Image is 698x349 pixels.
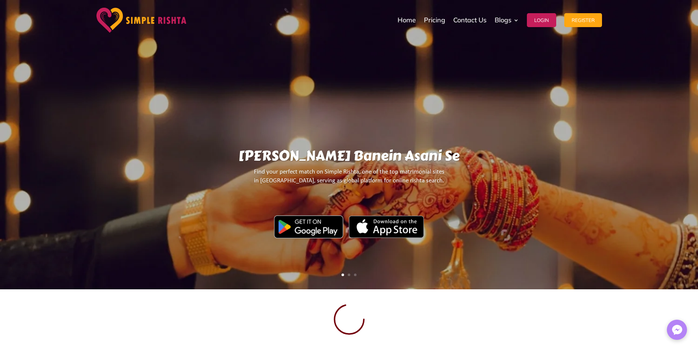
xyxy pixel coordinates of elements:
img: Messenger [670,323,684,337]
img: Google Play [274,215,343,238]
button: Login [527,13,556,27]
a: Login [527,2,556,38]
h1: [PERSON_NAME] Banein Asani Se [91,148,607,168]
a: Pricing [424,2,445,38]
button: Register [564,13,602,27]
a: 1 [341,274,344,276]
a: Blogs [495,2,519,38]
a: 3 [354,274,357,276]
a: Home [398,2,416,38]
p: Find your perfect match on Simple Rishta, one of the top matrimonial sites in [GEOGRAPHIC_DATA], ... [91,168,607,192]
a: 2 [348,274,350,276]
a: Register [564,2,602,38]
a: Contact Us [453,2,487,38]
